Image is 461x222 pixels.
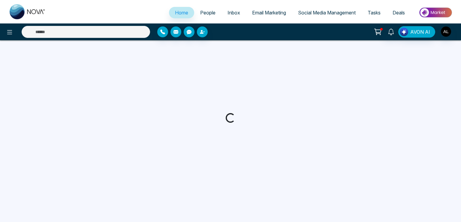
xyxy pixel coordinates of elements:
img: Nova CRM Logo [10,4,46,19]
span: Tasks [368,10,381,16]
a: Home [169,7,194,18]
img: User Avatar [441,26,451,37]
span: People [200,10,215,16]
span: Deals [393,10,405,16]
a: Social Media Management [292,7,362,18]
span: Home [175,10,188,16]
span: Inbox [227,10,240,16]
a: Email Marketing [246,7,292,18]
span: AVON AI [410,28,430,35]
a: Tasks [362,7,387,18]
span: Social Media Management [298,10,356,16]
button: AVON AI [398,26,435,38]
span: Email Marketing [252,10,286,16]
a: Deals [387,7,411,18]
img: Market-place.gif [414,6,457,19]
img: Lead Flow [400,28,408,36]
a: Inbox [221,7,246,18]
a: People [194,7,221,18]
